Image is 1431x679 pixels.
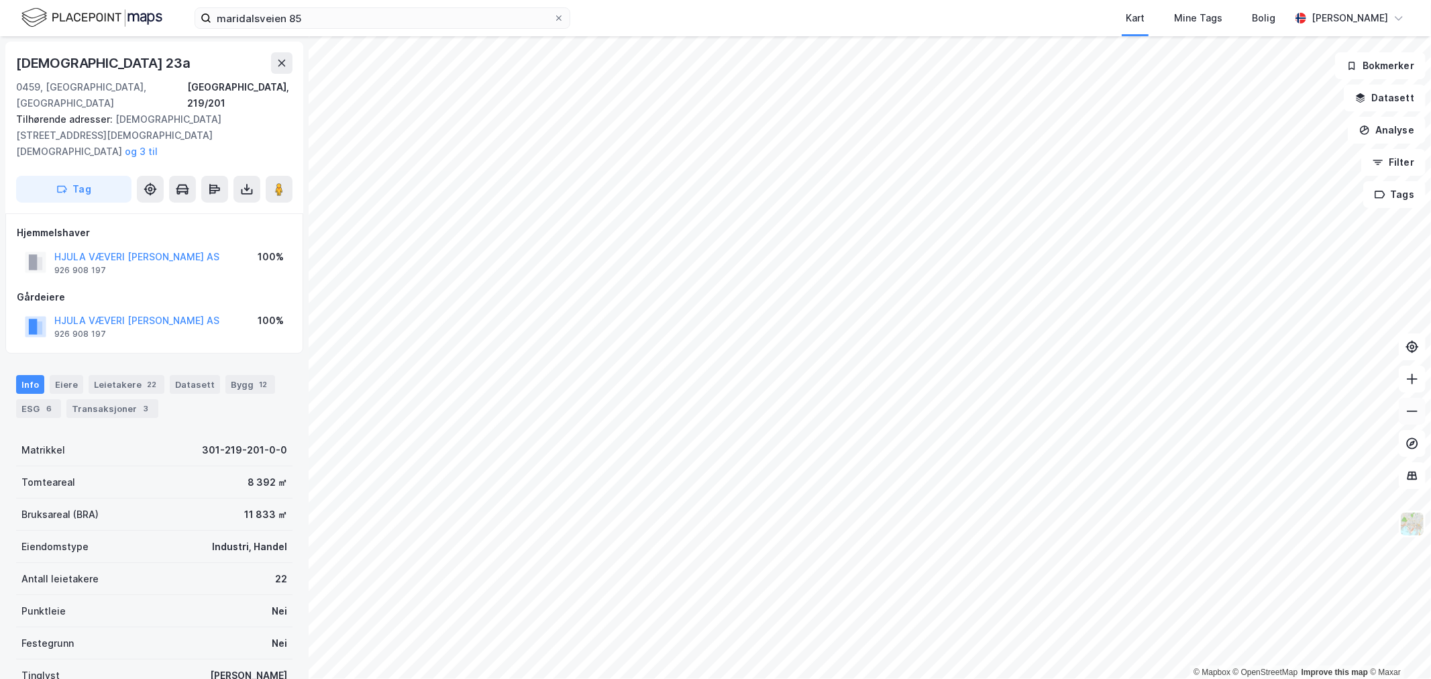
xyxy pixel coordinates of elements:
[16,79,187,111] div: 0459, [GEOGRAPHIC_DATA], [GEOGRAPHIC_DATA]
[16,176,131,203] button: Tag
[256,378,270,391] div: 12
[211,8,553,28] input: Søk på adresse, matrikkel, gårdeiere, leietakere eller personer
[225,375,275,394] div: Bygg
[1364,615,1431,679] div: Kontrollprogram for chat
[1252,10,1275,26] div: Bolig
[21,442,65,458] div: Matrikkel
[21,507,99,523] div: Bruksareal (BRA)
[1194,668,1230,677] a: Mapbox
[16,399,61,418] div: ESG
[16,52,193,74] div: [DEMOGRAPHIC_DATA] 23a
[50,375,83,394] div: Eiere
[258,313,284,329] div: 100%
[272,635,287,651] div: Nei
[1126,10,1145,26] div: Kart
[21,603,66,619] div: Punktleie
[1335,52,1426,79] button: Bokmerker
[248,474,287,490] div: 8 392 ㎡
[1312,10,1388,26] div: [PERSON_NAME]
[1233,668,1298,677] a: OpenStreetMap
[16,113,115,125] span: Tilhørende adresser:
[202,442,287,458] div: 301-219-201-0-0
[54,329,106,339] div: 926 908 197
[1344,85,1426,111] button: Datasett
[21,474,75,490] div: Tomteareal
[170,375,220,394] div: Datasett
[21,571,99,587] div: Antall leietakere
[89,375,164,394] div: Leietakere
[54,265,106,276] div: 926 908 197
[187,79,293,111] div: [GEOGRAPHIC_DATA], 219/201
[16,375,44,394] div: Info
[1364,615,1431,679] iframe: Chat Widget
[17,289,292,305] div: Gårdeiere
[212,539,287,555] div: Industri, Handel
[244,507,287,523] div: 11 833 ㎡
[21,635,74,651] div: Festegrunn
[272,603,287,619] div: Nei
[42,402,56,415] div: 6
[275,571,287,587] div: 22
[17,225,292,241] div: Hjemmelshaver
[1399,511,1425,537] img: Z
[1174,10,1222,26] div: Mine Tags
[21,6,162,30] img: logo.f888ab2527a4732fd821a326f86c7f29.svg
[258,249,284,265] div: 100%
[1348,117,1426,144] button: Analyse
[1361,149,1426,176] button: Filter
[144,378,159,391] div: 22
[21,539,89,555] div: Eiendomstype
[16,111,282,160] div: [DEMOGRAPHIC_DATA][STREET_ADDRESS][DEMOGRAPHIC_DATA][DEMOGRAPHIC_DATA]
[1302,668,1368,677] a: Improve this map
[66,399,158,418] div: Transaksjoner
[1363,181,1426,208] button: Tags
[140,402,153,415] div: 3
